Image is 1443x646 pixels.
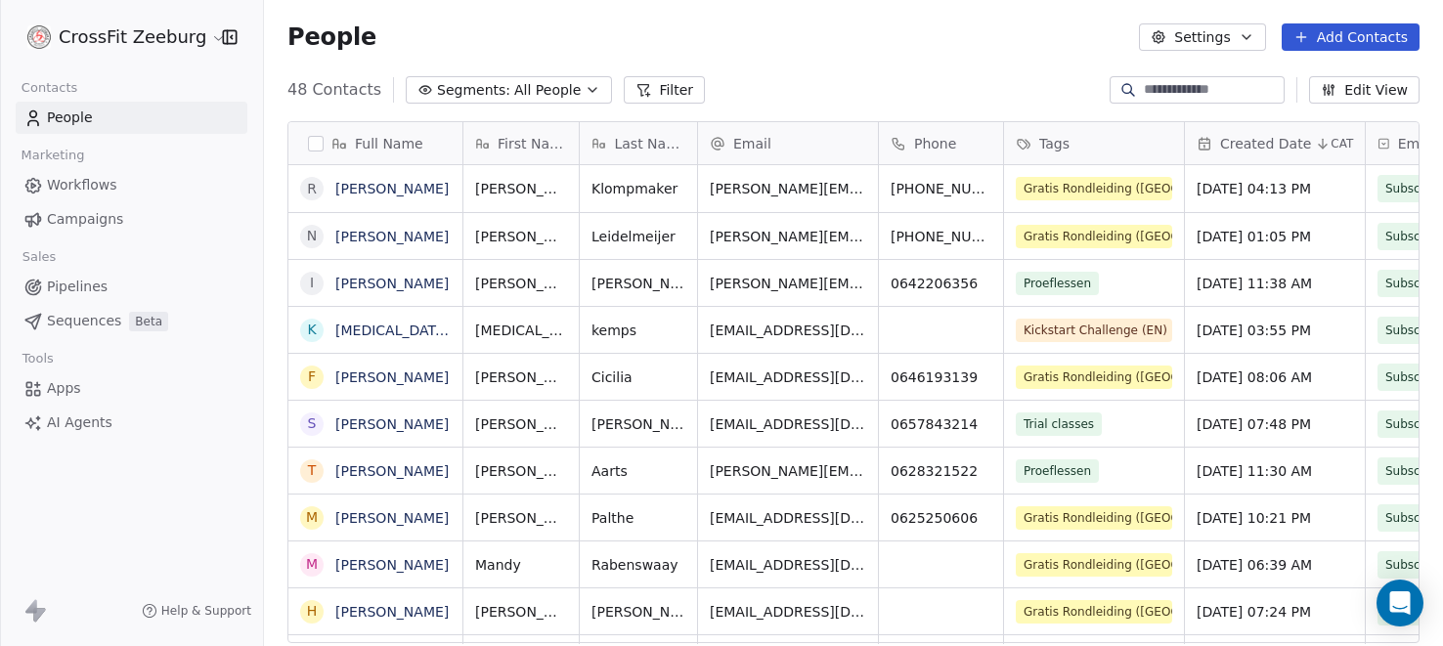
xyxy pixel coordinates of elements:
span: Segments: [437,80,510,101]
span: First Name [498,134,567,153]
button: Filter [624,76,705,104]
a: [PERSON_NAME] [335,416,449,432]
span: Gratis Rondleiding ([GEOGRAPHIC_DATA]) [1016,225,1172,248]
a: Help & Support [142,603,251,619]
span: [PERSON_NAME] [475,227,567,246]
span: All People [514,80,581,101]
img: logo%20website.jpg [27,25,51,49]
button: Settings [1139,23,1265,51]
div: Full Name [288,122,462,164]
span: [PERSON_NAME] [591,414,685,434]
a: [PERSON_NAME] [335,369,449,385]
div: T [308,460,317,481]
a: Pipelines [16,271,247,303]
span: Palthe [591,508,685,528]
span: [DATE] 03:55 PM [1197,321,1353,340]
span: kemps [591,321,685,340]
span: Workflows [47,175,117,195]
a: [PERSON_NAME] [335,510,449,526]
div: Created DateCAT [1185,122,1365,164]
span: Apps [47,378,81,399]
span: Rabenswaay [591,555,685,575]
span: Aarts [591,461,685,481]
button: CrossFit Zeeburg [23,21,208,54]
a: [PERSON_NAME] [335,276,449,291]
div: M [306,554,318,575]
span: People [47,108,93,128]
span: 0642206356 [891,274,991,293]
span: CrossFit Zeeburg [59,24,206,50]
span: [DATE] 08:06 AM [1197,367,1353,387]
div: M [306,507,318,528]
div: grid [288,165,463,644]
div: I [310,273,314,293]
span: [DATE] 10:21 PM [1197,508,1353,528]
div: Tags [1004,122,1184,164]
span: Pipelines [47,277,108,297]
span: Beta [129,312,168,331]
span: [PERSON_NAME] [475,508,567,528]
span: Cicilia [591,367,685,387]
span: [DATE] 01:05 PM [1197,227,1353,246]
span: Proeflessen [1016,272,1099,295]
span: [PERSON_NAME] [591,274,685,293]
span: [EMAIL_ADDRESS][DOMAIN_NAME] [710,508,866,528]
a: Campaigns [16,203,247,236]
a: AI Agents [16,407,247,439]
div: Open Intercom Messenger [1377,580,1423,626]
span: Klompmaker [591,179,685,198]
button: Edit View [1309,76,1420,104]
span: Trial classes [1016,412,1102,436]
span: Proeflessen [1016,459,1099,483]
span: [MEDICAL_DATA] [475,321,567,340]
span: [PERSON_NAME] [591,602,685,622]
span: People [287,22,376,52]
span: [DATE] 04:13 PM [1197,179,1353,198]
a: [PERSON_NAME] [335,557,449,573]
a: [PERSON_NAME] [335,604,449,620]
span: [PERSON_NAME] [475,367,567,387]
span: [EMAIL_ADDRESS][DOMAIN_NAME] [710,602,866,622]
div: R [307,179,317,199]
span: 0646193139 [891,367,991,387]
span: [PERSON_NAME] [475,414,567,434]
div: H [307,601,318,622]
span: Sales [14,242,65,272]
span: Sequences [47,311,121,331]
a: [PERSON_NAME] [335,463,449,479]
span: Gratis Rondleiding ([GEOGRAPHIC_DATA]) [1016,553,1172,577]
span: [EMAIL_ADDRESS][DOMAIN_NAME] [710,414,866,434]
span: Campaigns [47,209,123,230]
span: Phone [914,134,956,153]
span: [PERSON_NAME] [475,274,567,293]
span: Gratis Rondleiding ([GEOGRAPHIC_DATA]) [1016,506,1172,530]
span: [PERSON_NAME][EMAIL_ADDRESS][DOMAIN_NAME] [710,227,866,246]
span: Gratis Rondleiding ([GEOGRAPHIC_DATA]) [1016,177,1172,200]
span: [DATE] 07:24 PM [1197,602,1353,622]
span: [PHONE_NUMBER] [891,179,991,198]
span: 48 Contacts [287,78,381,102]
a: Apps [16,372,247,405]
span: [EMAIL_ADDRESS][DOMAIN_NAME] [710,321,866,340]
span: [DATE] 11:38 AM [1197,274,1353,293]
span: [PERSON_NAME][EMAIL_ADDRESS][DOMAIN_NAME] [710,274,866,293]
button: Add Contacts [1282,23,1420,51]
span: 0628321522 [891,461,991,481]
a: Workflows [16,169,247,201]
span: Marketing [13,141,93,170]
a: [PERSON_NAME] [335,229,449,244]
span: [DATE] 07:48 PM [1197,414,1353,434]
span: CAT [1331,136,1353,151]
span: Mandy [475,555,567,575]
a: SequencesBeta [16,305,247,337]
span: [EMAIL_ADDRESS][DOMAIN_NAME] [710,555,866,575]
span: [PERSON_NAME] [475,461,567,481]
span: AI Agents [47,412,112,433]
span: Tags [1039,134,1070,153]
span: Kickstart Challenge (EN) [1016,319,1172,342]
span: [DATE] 06:39 AM [1197,555,1353,575]
span: [PHONE_NUMBER] [891,227,991,246]
span: Tools [14,344,62,373]
div: N [307,226,317,246]
span: 0657843214 [891,414,991,434]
